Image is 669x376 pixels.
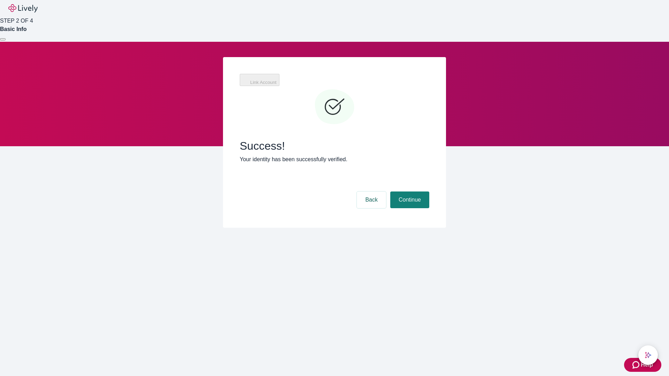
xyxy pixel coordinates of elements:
p: Your identity has been successfully verified. [240,155,429,164]
button: chat [638,345,658,365]
svg: Lively AI Assistant [645,352,652,359]
button: Zendesk support iconHelp [624,358,661,372]
button: Link Account [240,74,279,86]
span: Success! [240,139,429,152]
span: Help [641,361,653,369]
svg: Checkmark icon [314,86,355,128]
button: Continue [390,191,429,208]
button: Back [357,191,386,208]
svg: Zendesk support icon [632,361,641,369]
img: Lively [8,4,38,13]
